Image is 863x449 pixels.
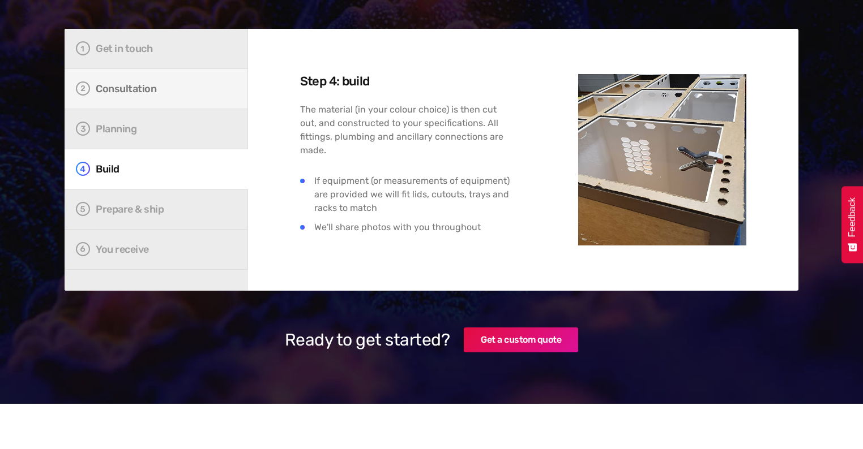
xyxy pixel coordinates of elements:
[96,204,230,215] div: Prepare & ship
[96,43,230,54] div: Get in touch
[300,174,515,215] li: If equipment (or measurements of equipment) are provided we will fit lids, cutouts, trays and rac...
[96,123,230,135] div: Planning
[96,244,230,255] div: You receive
[96,163,230,175] div: Build
[841,186,863,263] button: Feedback - Show survey
[847,197,857,237] span: Feedback
[300,103,515,157] p: The material (in your colour choice) is then cut out, and constructed to your specifications. All...
[300,74,515,89] h4: Step 4: build
[300,221,515,234] li: We'll share photos with you throughout
[285,330,450,350] h4: Ready to get started?
[464,327,578,352] a: Get a custom quote
[96,83,230,94] div: Consultation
